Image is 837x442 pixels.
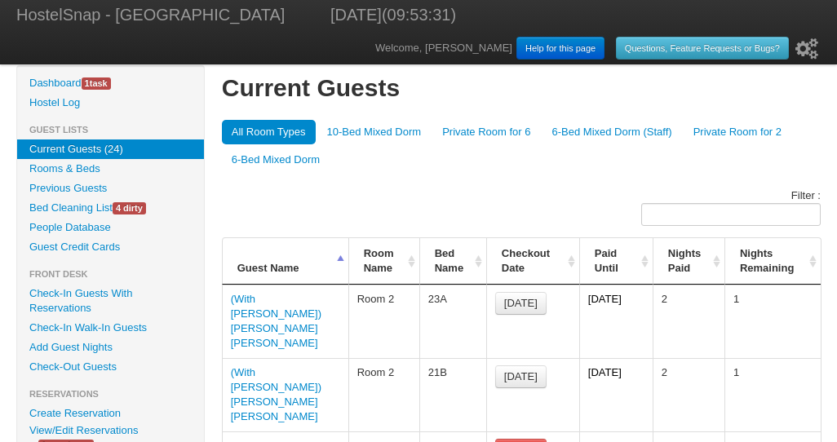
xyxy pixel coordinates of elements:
td: 2 [653,358,724,431]
a: Rooms & Beds [17,159,204,179]
span: [DATE] [504,370,538,382]
span: (09:53:31) [382,6,456,24]
a: (With [PERSON_NAME]) [PERSON_NAME] [PERSON_NAME] [231,293,321,349]
a: Check-In Walk-In Guests [17,318,204,338]
a: 10-Bed Mixed Dorm [317,120,432,144]
a: View/Edit Reservations [17,422,150,439]
a: 6-Bed Mixed Dorm [222,148,330,172]
a: Check-In Guests With Reservations [17,284,204,318]
a: 6-Bed Mixed Dorm (Staff) [542,120,682,144]
a: (With [PERSON_NAME]) [PERSON_NAME] [PERSON_NAME] [231,366,321,422]
a: Previous Guests [17,179,204,198]
h1: Current Guests [222,73,821,103]
a: Questions, Feature Requests or Bugs? [616,37,789,60]
th: Nights Remaining: activate to sort column ascending [724,238,821,285]
div: Welcome, [PERSON_NAME] [375,33,821,64]
th: Paid Until: activate to sort column ascending [579,238,653,285]
td: [DATE] [579,358,653,431]
td: 2 [653,285,724,358]
a: Hostel Log [17,93,204,113]
span: 1 [85,78,90,88]
span: 4 dirty [113,202,146,214]
th: Bed Name: activate to sort column ascending [419,238,486,285]
td: [DATE] [579,285,653,358]
a: Dashboard1task [17,73,204,93]
a: Current Guests (24) [17,139,204,159]
li: Guest Lists [17,120,204,139]
td: 1 [724,358,821,431]
a: All Room Types [222,120,316,144]
i: Setup Wizard [795,38,818,60]
input: Filter : [641,203,821,226]
td: Room 2 [348,358,419,431]
a: Create Reservation [17,404,204,423]
span: [DATE] [504,297,538,309]
th: Guest Name: activate to sort column descending [222,238,348,285]
td: 1 [724,285,821,358]
th: Checkout Date: activate to sort column ascending [486,238,579,285]
a: Check-Out Guests [17,357,204,377]
span: task [82,77,111,90]
th: Room Name: activate to sort column ascending [348,238,419,285]
a: [DATE] [495,292,547,315]
a: [DATE] [495,365,547,388]
a: Private Room for 6 [432,120,540,144]
td: 23A [419,285,486,358]
th: Nights Paid: activate to sort column ascending [653,238,724,285]
td: 21B [419,358,486,431]
li: Reservations [17,384,204,404]
li: Front Desk [17,264,204,284]
a: Private Room for 2 [684,120,791,144]
label: Filter : [630,188,821,233]
a: Help for this page [516,37,604,60]
td: Room 2 [348,285,419,358]
a: Add Guest Nights [17,338,204,357]
a: People Database [17,218,204,237]
a: Guest Credit Cards [17,237,204,257]
a: Bed Cleaning List4 dirty [17,198,204,218]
